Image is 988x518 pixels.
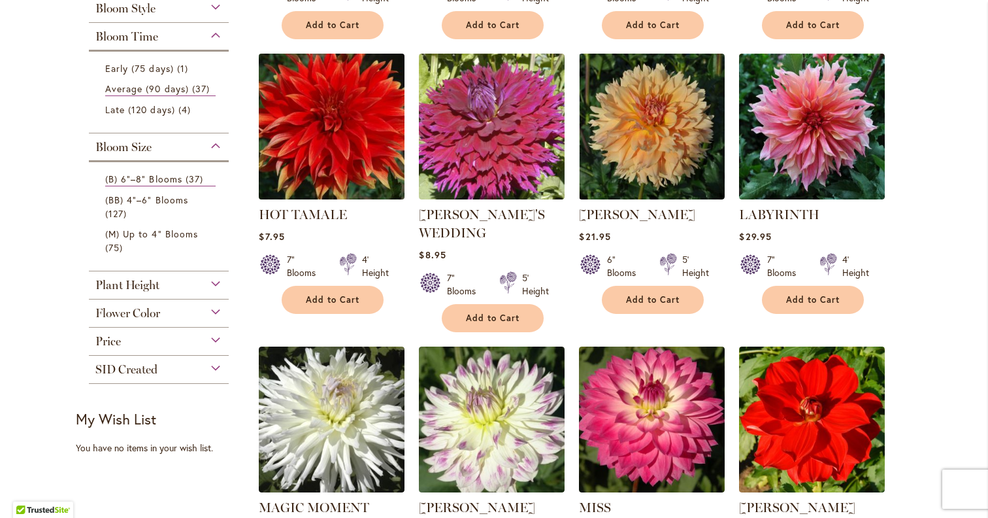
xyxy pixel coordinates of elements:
[105,62,174,75] span: Early (75 days)
[95,140,152,154] span: Bloom Size
[739,207,819,222] a: LABYRINTH
[282,11,384,39] button: Add to Cart
[419,190,565,202] a: Jennifer's Wedding
[95,306,160,320] span: Flower Color
[739,190,885,202] a: Labyrinth
[259,230,284,243] span: $7.95
[419,207,545,241] a: [PERSON_NAME]'S WEDDING
[105,103,175,116] span: Late (120 days)
[178,103,194,116] span: 4
[259,483,404,495] a: MAGIC MOMENT
[95,1,156,16] span: Bloom Style
[105,172,216,186] a: (B) 6"–8" Blooms 37
[10,472,46,508] iframe: Launch Accessibility Center
[739,230,771,243] span: $29.95
[105,103,216,116] a: Late (120 days) 4
[419,347,565,492] img: MARGARET ELLEN
[602,286,704,314] button: Add to Cart
[105,194,188,206] span: (BB) 4"–6" Blooms
[607,253,644,279] div: 6" Blooms
[442,11,544,39] button: Add to Cart
[626,20,680,31] span: Add to Cart
[602,11,704,39] button: Add to Cart
[287,253,323,279] div: 7" Blooms
[579,207,695,222] a: [PERSON_NAME]
[105,227,216,254] a: (M) Up to 4" Blooms 75
[186,172,206,186] span: 37
[419,483,565,495] a: MARGARET ELLEN
[95,362,157,377] span: SID Created
[579,347,725,492] img: MISS DELILAH
[255,50,408,203] img: Hot Tamale
[177,61,191,75] span: 1
[105,228,198,240] span: (M) Up to 4" Blooms
[105,82,189,95] span: Average (90 days)
[442,304,544,332] button: Add to Cart
[447,271,484,298] div: 7" Blooms
[419,54,565,199] img: Jennifer's Wedding
[105,241,126,254] span: 75
[682,253,709,279] div: 5' Height
[105,207,130,220] span: 127
[259,500,369,515] a: MAGIC MOMENT
[579,483,725,495] a: MISS DELILAH
[739,483,885,495] a: MOLLY ANN
[306,294,359,305] span: Add to Cart
[105,61,216,75] a: Early (75 days) 1
[767,253,804,279] div: 7" Blooms
[419,249,446,261] span: $8.95
[105,82,216,96] a: Average (90 days) 37
[786,20,840,31] span: Add to Cart
[259,347,404,492] img: MAGIC MOMENT
[95,334,121,349] span: Price
[306,20,359,31] span: Add to Cart
[259,190,404,202] a: Hot Tamale
[282,286,384,314] button: Add to Cart
[362,253,389,279] div: 4' Height
[626,294,680,305] span: Add to Cart
[762,11,864,39] button: Add to Cart
[522,271,549,298] div: 5' Height
[259,207,347,222] a: HOT TAMALE
[786,294,840,305] span: Add to Cart
[579,230,610,243] span: $21.95
[192,82,213,95] span: 37
[762,286,864,314] button: Add to Cart
[466,313,519,324] span: Add to Cart
[466,20,519,31] span: Add to Cart
[76,409,156,428] strong: My Wish List
[105,193,216,220] a: (BB) 4"–6" Blooms 127
[105,173,182,185] span: (B) 6"–8" Blooms
[579,54,725,199] img: KARMEL KORN
[842,253,869,279] div: 4' Height
[739,347,885,492] img: MOLLY ANN
[95,29,158,44] span: Bloom Time
[579,190,725,202] a: KARMEL KORN
[739,54,885,199] img: Labyrinth
[76,441,250,455] div: You have no items in your wish list.
[95,278,159,292] span: Plant Height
